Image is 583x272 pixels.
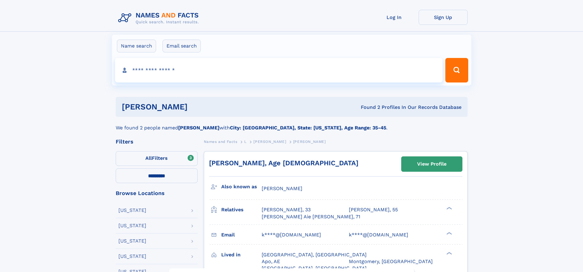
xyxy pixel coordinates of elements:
[419,10,468,25] a: Sign Up
[370,10,419,25] a: Log In
[118,254,146,259] div: [US_STATE]
[118,223,146,228] div: [US_STATE]
[262,186,302,191] span: [PERSON_NAME]
[230,125,386,131] b: City: [GEOGRAPHIC_DATA], State: [US_STATE], Age Range: 35-45
[262,259,280,264] span: Apo, AE
[445,251,452,255] div: ❯
[116,117,468,132] div: We found 2 people named with .
[118,208,146,213] div: [US_STATE]
[122,103,274,111] h1: [PERSON_NAME]
[262,206,311,213] a: [PERSON_NAME], 33
[262,265,367,271] span: [GEOGRAPHIC_DATA], [GEOGRAPHIC_DATA]
[221,205,262,215] h3: Relatives
[209,159,358,167] a: [PERSON_NAME], Age [DEMOGRAPHIC_DATA]
[221,230,262,240] h3: Email
[349,206,398,213] a: [PERSON_NAME], 55
[178,125,219,131] b: [PERSON_NAME]
[417,157,447,171] div: View Profile
[293,140,326,144] span: [PERSON_NAME]
[349,259,433,264] span: Montgomery, [GEOGRAPHIC_DATA]
[116,139,198,144] div: Filters
[253,140,286,144] span: [PERSON_NAME]
[115,58,443,82] input: search input
[116,190,198,196] div: Browse Locations
[253,138,286,145] a: [PERSON_NAME]
[274,104,462,111] div: Found 2 Profiles In Our Records Database
[402,157,462,171] a: View Profile
[145,155,152,161] span: All
[204,138,237,145] a: Names and Facts
[221,250,262,260] h3: Lived in
[445,206,452,210] div: ❯
[221,182,262,192] h3: Also known as
[116,10,204,26] img: Logo Names and Facts
[262,213,360,220] a: [PERSON_NAME] Aie [PERSON_NAME], 71
[244,138,247,145] a: L
[445,231,452,235] div: ❯
[262,252,367,258] span: [GEOGRAPHIC_DATA], [GEOGRAPHIC_DATA]
[244,140,247,144] span: L
[117,40,156,52] label: Name search
[163,40,201,52] label: Email search
[118,239,146,243] div: [US_STATE]
[445,58,468,82] button: Search Button
[116,151,198,166] label: Filters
